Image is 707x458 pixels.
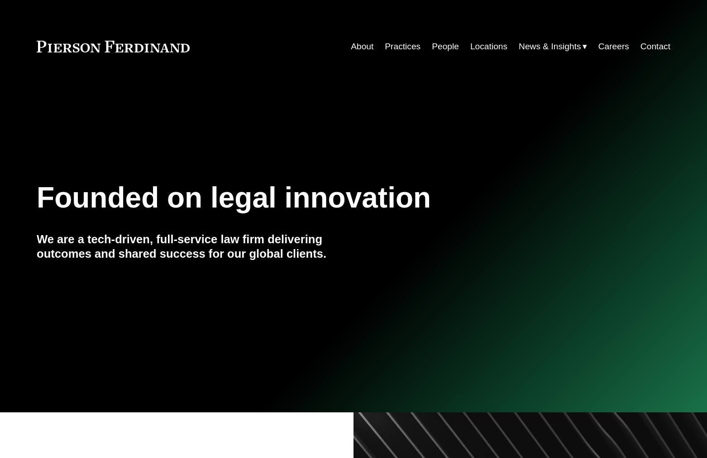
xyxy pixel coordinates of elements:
a: Contact [640,38,670,55]
a: folder dropdown [519,38,587,55]
a: People [432,38,459,55]
a: Careers [598,38,629,55]
span: News & Insights [519,39,581,55]
a: Locations [470,38,507,55]
h4: We are a tech-driven, full-service law firm delivering outcomes and shared success for our global... [37,232,353,261]
a: Practices [385,38,420,55]
h1: Founded on legal innovation [37,181,565,214]
a: About [351,38,373,55]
